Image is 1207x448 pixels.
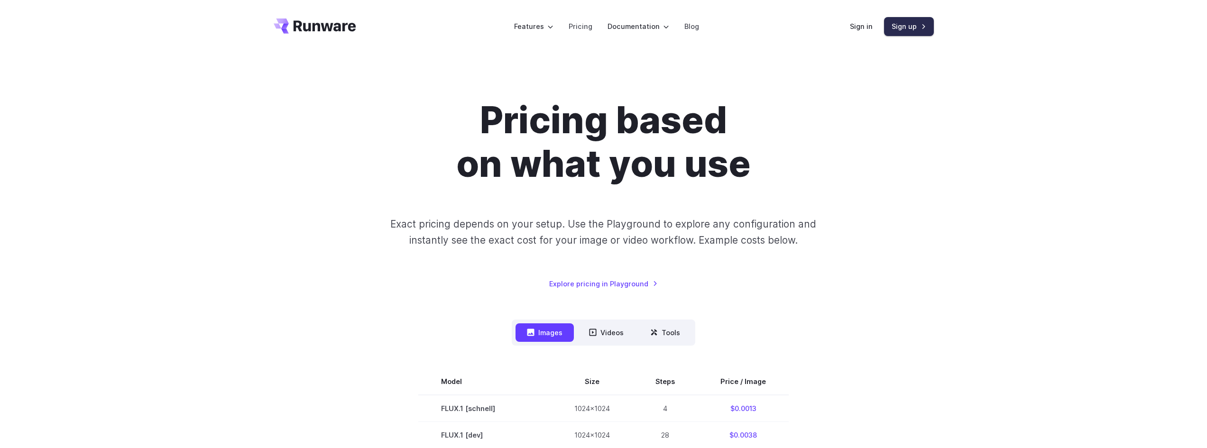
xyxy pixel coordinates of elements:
a: Sign up [884,17,934,36]
label: Features [514,21,553,32]
a: Sign in [850,21,873,32]
th: Model [418,368,552,395]
a: Blog [684,21,699,32]
th: Steps [633,368,698,395]
td: 1024x1024 [552,395,633,422]
td: FLUX.1 [schnell] [418,395,552,422]
p: Exact pricing depends on your setup. Use the Playground to explore any configuration and instantl... [372,216,834,248]
th: Size [552,368,633,395]
button: Images [516,323,574,342]
a: Explore pricing in Playground [549,278,658,289]
a: Pricing [569,21,592,32]
label: Documentation [608,21,669,32]
h1: Pricing based on what you use [340,99,868,186]
th: Price / Image [698,368,789,395]
a: Go to / [274,18,356,34]
button: Videos [578,323,635,342]
button: Tools [639,323,691,342]
td: 4 [633,395,698,422]
td: $0.0013 [698,395,789,422]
